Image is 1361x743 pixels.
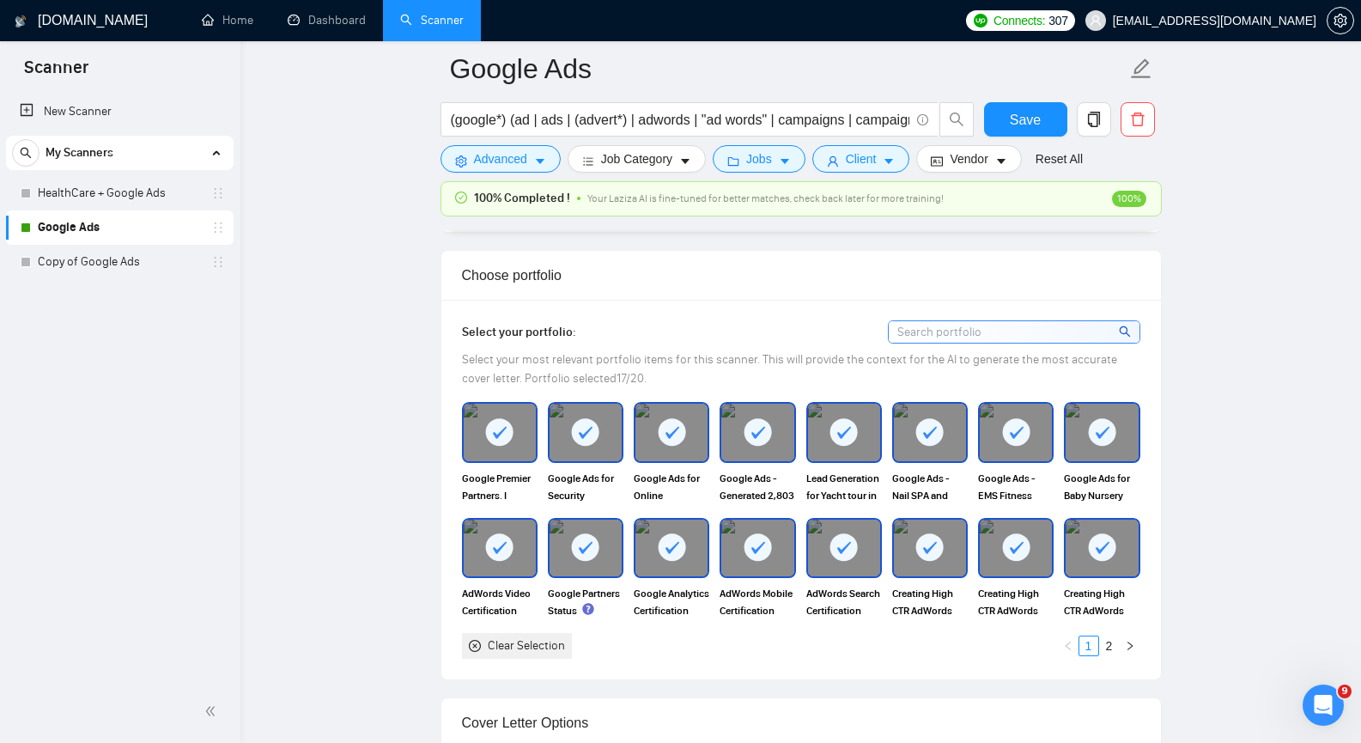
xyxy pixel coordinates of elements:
a: Google Ads [38,210,201,245]
a: dashboardDashboard [288,13,366,27]
span: Google Analytics Certification [634,585,709,619]
span: Google Ads - Nail SPA and Beauty Saloon [892,470,968,504]
span: AdWords Search Certification [806,585,882,619]
span: 9 [1338,685,1352,698]
button: setting [1327,7,1354,34]
span: Google Ads for Online Bookstore. ROAS from 528,21% to 908,71% [634,470,709,504]
span: AdWords Mobile Certification [720,585,795,619]
input: Search portfolio [889,321,1139,343]
iframe: Intercom live chat [1303,685,1344,726]
span: Jobs [746,149,772,168]
span: Scanner [10,55,102,91]
span: search [940,112,973,127]
span: caret-down [995,155,1007,167]
span: info-circle [917,114,928,125]
button: userClientcaret-down [812,145,910,173]
a: HealthCare + Google Ads [38,176,201,210]
input: Scanner name... [450,47,1127,90]
a: 2 [1100,636,1119,655]
span: search [13,147,39,159]
span: Select your most relevant portfolio items for this scanner. This will provide the context for the... [462,352,1117,386]
span: Creating High CTR AdWords Search Network Campaign [978,585,1054,619]
span: Client [846,149,877,168]
span: 100% Completed ! [474,189,570,208]
button: folderJobscaret-down [713,145,805,173]
button: right [1120,636,1140,656]
span: user [1090,15,1102,27]
span: caret-down [534,155,546,167]
li: 2 [1099,636,1120,656]
span: Connects: [993,11,1045,30]
button: copy [1077,102,1111,137]
li: Next Page [1120,636,1140,656]
span: Google Premier Partners. I manage budgets of $1 000 000+ per quarter [462,470,538,504]
button: delete [1121,102,1155,137]
button: idcardVendorcaret-down [916,145,1021,173]
li: My Scanners [6,136,234,279]
a: searchScanner [400,13,464,27]
a: New Scanner [20,94,220,129]
span: Save [1010,109,1041,131]
span: copy [1078,112,1110,127]
span: 307 [1048,11,1067,30]
span: holder [211,186,225,200]
span: Google Ads for Baby Nursery [1064,470,1139,504]
span: idcard [931,155,943,167]
span: Advanced [474,149,527,168]
span: Vendor [950,149,987,168]
img: upwork-logo.png [974,14,987,27]
span: Google Ads - Generated 2,803 Appointments for Flobology [720,470,795,504]
span: Your Laziza AI is fine-tuned for better matches, check back later for more training! [587,192,944,204]
button: Save [984,102,1067,137]
span: Select your portfolio: [462,325,576,339]
div: Tooltip anchor [580,601,596,617]
span: Google Partners Status [548,585,623,619]
a: Reset All [1036,149,1083,168]
span: search [1119,322,1133,341]
span: Creating High CTR AdWords Search Network Campaign [892,585,968,619]
li: New Scanner [6,94,234,129]
div: Choose portfolio [462,251,1140,300]
span: Google Ads - EMS Fitness Center [978,470,1054,504]
button: settingAdvancedcaret-down [441,145,561,173]
a: 1 [1079,636,1098,655]
img: logo [15,8,27,35]
button: search [12,139,39,167]
input: Search Freelance Jobs... [451,109,909,131]
span: 100% [1112,191,1146,207]
span: right [1125,641,1135,651]
span: caret-down [883,155,895,167]
span: edit [1130,58,1152,80]
span: Creating High CTR AdWords Search Network Campaign [1064,585,1139,619]
span: AdWords Video Certification [462,585,538,619]
span: folder [727,155,739,167]
span: holder [211,255,225,269]
span: close-circle [469,640,481,652]
a: homeHome [202,13,253,27]
span: left [1063,641,1073,651]
span: double-left [204,703,222,720]
span: Lead Generation for Yacht tour in [GEOGRAPHIC_DATA] [806,470,882,504]
span: holder [211,221,225,234]
span: setting [455,155,467,167]
li: Previous Page [1058,636,1078,656]
button: search [939,102,974,137]
button: barsJob Categorycaret-down [568,145,706,173]
span: bars [582,155,594,167]
li: 1 [1078,636,1099,656]
span: My Scanners [46,136,113,170]
span: Job Category [601,149,672,168]
div: Clear Selection [488,636,565,655]
span: Google Ads for Security Systems Shopify store. ROAS from 63% to 620% [548,470,623,504]
span: user [827,155,839,167]
a: Copy of Google Ads [38,245,201,279]
span: check-circle [455,192,467,204]
a: setting [1327,14,1354,27]
button: left [1058,636,1078,656]
span: delete [1121,112,1154,127]
span: caret-down [779,155,791,167]
span: setting [1328,14,1353,27]
span: caret-down [679,155,691,167]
